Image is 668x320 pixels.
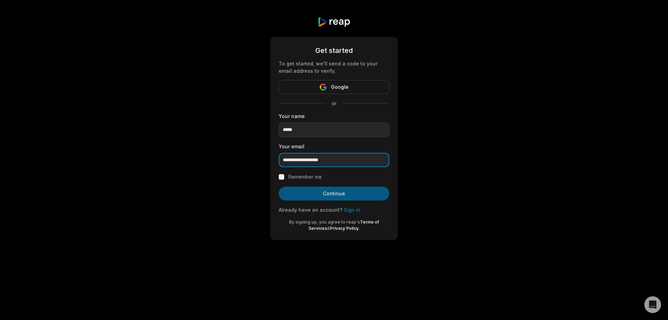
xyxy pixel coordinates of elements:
[330,226,359,231] a: Privacy Policy
[326,100,342,107] span: or
[279,207,342,213] span: Already have an account?
[359,226,360,231] span: .
[644,296,661,313] div: Open Intercom Messenger
[279,187,389,201] button: Continue
[344,207,360,213] a: Sign in
[279,112,389,120] label: Your name
[327,226,330,231] span: &
[288,173,322,181] label: Remember me
[279,60,389,75] div: To get started, we'll send a code to your email address to verify.
[279,80,389,94] button: Google
[279,45,389,56] div: Get started
[289,219,360,225] span: By signing up, you agree to reap's
[331,83,349,91] span: Google
[317,17,350,27] img: reap
[279,143,389,150] label: Your email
